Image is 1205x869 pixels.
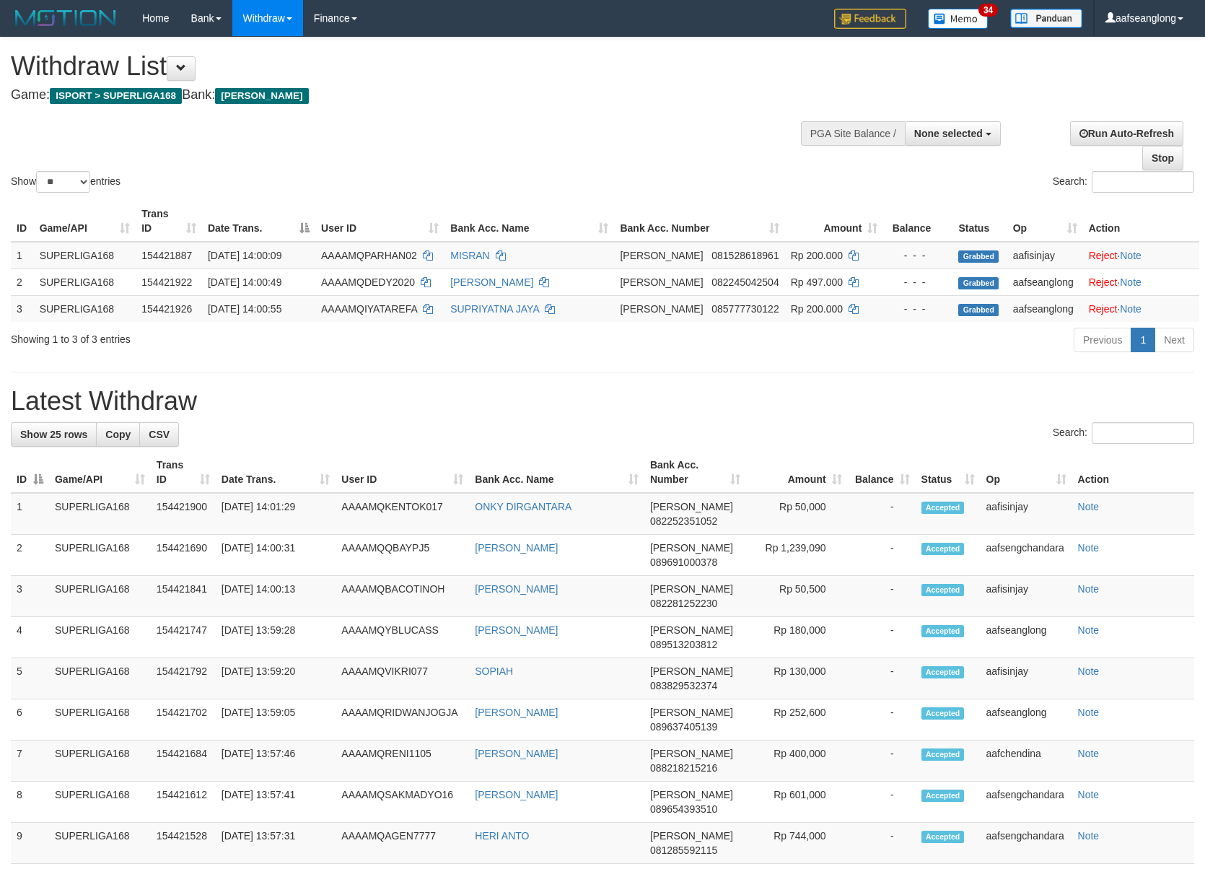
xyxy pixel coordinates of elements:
a: Note [1120,303,1142,315]
td: - [848,617,916,658]
td: SUPERLIGA168 [49,658,151,699]
a: Note [1078,583,1100,595]
span: [PERSON_NAME] [650,624,733,636]
td: AAAAMQRENI1105 [336,741,469,782]
td: SUPERLIGA168 [49,782,151,823]
th: Op: activate to sort column ascending [981,452,1072,493]
td: aafseanglong [1007,268,1083,295]
span: [PERSON_NAME] [650,583,733,595]
td: SUPERLIGA168 [49,493,151,535]
span: [PERSON_NAME] [650,830,733,842]
span: [DATE] 14:00:55 [208,303,281,315]
a: Note [1078,830,1100,842]
td: 7 [11,741,49,782]
td: AAAAMQYBLUCASS [336,617,469,658]
a: Run Auto-Refresh [1070,121,1183,146]
td: · [1083,268,1199,295]
td: Rp 180,000 [746,617,848,658]
th: Status [952,201,1007,242]
a: Note [1078,542,1100,554]
span: [PERSON_NAME] [650,748,733,759]
span: Copy 082245042504 to clipboard [711,276,779,288]
td: AAAAMQQBAYPJ5 [336,535,469,576]
a: SUPRIYATNA JAYA [450,303,539,315]
span: Show 25 rows [20,429,87,440]
td: Rp 50,000 [746,493,848,535]
span: [PERSON_NAME] [650,707,733,718]
span: Rp 200.000 [791,250,843,261]
td: 154421702 [151,699,216,741]
th: Action [1072,452,1194,493]
td: 2 [11,268,34,295]
img: Feedback.jpg [834,9,906,29]
span: AAAAMQDEDY2020 [321,276,415,288]
span: Accepted [921,707,965,720]
span: Accepted [921,502,965,514]
td: aafsengchandara [981,782,1072,823]
a: Previous [1074,328,1131,352]
th: Date Trans.: activate to sort column descending [202,201,315,242]
input: Search: [1092,171,1194,193]
span: Copy 081285592115 to clipboard [650,844,717,856]
a: Copy [96,422,140,447]
th: Amount: activate to sort column ascending [785,201,884,242]
span: [DATE] 14:00:49 [208,276,281,288]
span: Accepted [921,666,965,678]
th: Trans ID: activate to sort column ascending [151,452,216,493]
div: - - - [889,275,947,289]
td: 154421690 [151,535,216,576]
a: HERI ANTO [475,830,529,842]
td: [DATE] 13:57:41 [216,782,336,823]
td: SUPERLIGA168 [34,295,136,322]
div: - - - [889,302,947,316]
a: Next [1154,328,1194,352]
span: AAAAMQIYATAREFA [321,303,417,315]
span: [PERSON_NAME] [620,250,703,261]
a: SOPIAH [475,665,513,677]
td: SUPERLIGA168 [34,242,136,269]
span: [PERSON_NAME] [650,501,733,512]
a: MISRAN [450,250,489,261]
td: Rp 50,500 [746,576,848,617]
td: SUPERLIGA168 [34,268,136,295]
td: 154421841 [151,576,216,617]
td: - [848,782,916,823]
td: aafsengchandara [981,535,1072,576]
td: - [848,535,916,576]
span: Copy 088218215216 to clipboard [650,762,717,774]
a: ONKY DIRGANTARA [475,501,571,512]
th: User ID: activate to sort column ascending [336,452,469,493]
a: CSV [139,422,179,447]
a: [PERSON_NAME] [450,276,533,288]
a: 1 [1131,328,1155,352]
span: [PERSON_NAME] [620,276,703,288]
td: 6 [11,699,49,741]
a: Note [1078,748,1100,759]
span: [DATE] 14:00:09 [208,250,281,261]
span: [PERSON_NAME] [650,542,733,554]
td: aafseanglong [981,617,1072,658]
div: PGA Site Balance / [801,121,905,146]
td: [DATE] 13:57:31 [216,823,336,864]
span: 34 [978,4,998,17]
span: Copy 083829532374 to clipboard [650,680,717,691]
img: panduan.png [1010,9,1082,28]
td: 5 [11,658,49,699]
td: SUPERLIGA168 [49,535,151,576]
td: aafseanglong [981,699,1072,741]
th: Game/API: activate to sort column ascending [34,201,136,242]
th: ID: activate to sort column descending [11,452,49,493]
td: 3 [11,576,49,617]
a: [PERSON_NAME] [475,624,558,636]
td: [DATE] 14:01:29 [216,493,336,535]
span: AAAAMQPARHAN02 [321,250,417,261]
td: aafisinjay [981,658,1072,699]
th: Balance: activate to sort column ascending [848,452,916,493]
td: Rp 252,600 [746,699,848,741]
h4: Game: Bank: [11,88,789,102]
td: aafseanglong [1007,295,1083,322]
td: aafisinjay [1007,242,1083,269]
td: aafisinjay [981,493,1072,535]
td: - [848,493,916,535]
td: 9 [11,823,49,864]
